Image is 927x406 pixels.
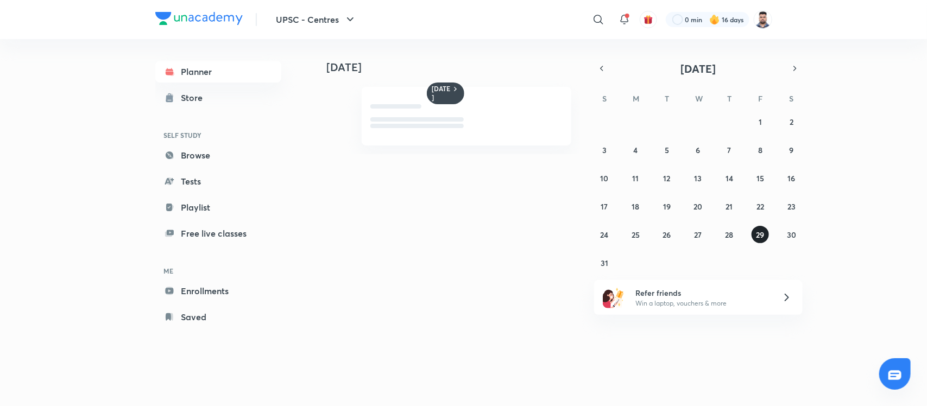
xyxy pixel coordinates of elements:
img: referral [603,287,625,308]
button: August 31, 2025 [596,254,613,271]
button: August 8, 2025 [752,141,769,158]
abbr: August 20, 2025 [693,201,702,212]
h6: Refer friends [635,287,769,299]
a: Playlist [155,196,281,218]
abbr: August 24, 2025 [601,230,609,240]
img: avatar [644,15,653,24]
button: August 7, 2025 [721,141,738,158]
abbr: August 30, 2025 [787,230,796,240]
button: August 29, 2025 [752,226,769,243]
a: Browse [155,144,281,166]
button: August 18, 2025 [627,198,645,215]
button: August 24, 2025 [596,226,613,243]
a: Planner [155,61,281,83]
abbr: August 11, 2025 [633,173,639,183]
abbr: Thursday [727,93,731,104]
abbr: August 25, 2025 [632,230,640,240]
button: August 22, 2025 [752,198,769,215]
img: Company Logo [155,12,243,25]
abbr: August 18, 2025 [632,201,640,212]
abbr: August 2, 2025 [790,117,793,127]
button: August 19, 2025 [658,198,676,215]
button: August 28, 2025 [721,226,738,243]
button: August 20, 2025 [689,198,707,215]
button: August 4, 2025 [627,141,645,158]
button: August 26, 2025 [658,226,676,243]
abbr: August 9, 2025 [790,145,794,155]
a: Store [155,87,281,109]
abbr: August 12, 2025 [664,173,671,183]
button: August 3, 2025 [596,141,613,158]
abbr: August 21, 2025 [726,201,733,212]
button: [DATE] [609,61,787,76]
button: August 17, 2025 [596,198,613,215]
button: August 6, 2025 [689,141,707,158]
abbr: Saturday [790,93,794,104]
abbr: August 10, 2025 [601,173,609,183]
abbr: August 22, 2025 [756,201,764,212]
abbr: August 26, 2025 [663,230,671,240]
abbr: August 31, 2025 [601,258,608,268]
a: Tests [155,170,281,192]
h6: SELF STUDY [155,126,281,144]
button: August 14, 2025 [721,169,738,187]
a: Enrollments [155,280,281,302]
abbr: Friday [758,93,762,104]
span: [DATE] [680,61,716,76]
abbr: August 5, 2025 [665,145,669,155]
img: Maharaj Singh [754,10,772,29]
abbr: Tuesday [665,93,669,104]
abbr: August 6, 2025 [696,145,700,155]
button: August 23, 2025 [783,198,800,215]
abbr: August 29, 2025 [756,230,765,240]
div: Store [181,91,210,104]
h6: [DATE] [432,85,451,102]
button: August 10, 2025 [596,169,613,187]
button: August 21, 2025 [721,198,738,215]
abbr: August 14, 2025 [726,173,733,183]
abbr: August 8, 2025 [758,145,762,155]
abbr: August 13, 2025 [694,173,702,183]
h4: [DATE] [327,61,582,74]
button: August 13, 2025 [689,169,707,187]
abbr: August 28, 2025 [725,230,733,240]
button: August 30, 2025 [783,226,800,243]
button: August 12, 2025 [658,169,676,187]
button: August 16, 2025 [783,169,800,187]
abbr: August 3, 2025 [602,145,607,155]
a: Free live classes [155,223,281,244]
p: Win a laptop, vouchers & more [635,299,769,308]
abbr: August 15, 2025 [756,173,764,183]
button: August 5, 2025 [658,141,676,158]
abbr: August 4, 2025 [634,145,638,155]
img: streak [709,14,720,25]
abbr: August 23, 2025 [787,201,796,212]
abbr: August 19, 2025 [663,201,671,212]
button: August 27, 2025 [689,226,707,243]
abbr: August 1, 2025 [759,117,762,127]
button: avatar [640,11,657,28]
button: August 11, 2025 [627,169,645,187]
abbr: August 27, 2025 [694,230,702,240]
a: Company Logo [155,12,243,28]
abbr: Monday [633,93,640,104]
button: UPSC - Centres [270,9,363,30]
abbr: August 7, 2025 [727,145,731,155]
abbr: Sunday [602,93,607,104]
abbr: Wednesday [695,93,703,104]
abbr: August 17, 2025 [601,201,608,212]
button: August 2, 2025 [783,113,800,130]
a: Saved [155,306,281,328]
button: August 9, 2025 [783,141,800,158]
button: August 1, 2025 [752,113,769,130]
abbr: August 16, 2025 [788,173,796,183]
h6: ME [155,262,281,280]
button: August 15, 2025 [752,169,769,187]
button: August 25, 2025 [627,226,645,243]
